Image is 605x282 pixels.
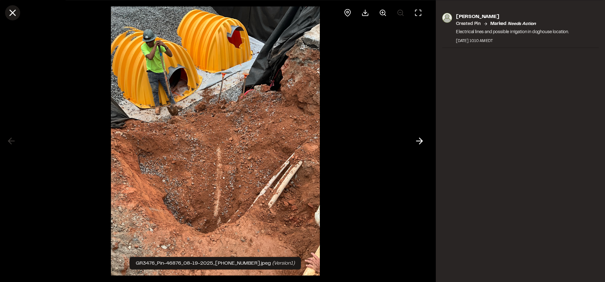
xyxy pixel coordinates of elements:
[375,5,390,20] button: Zoom in
[456,13,569,20] p: [PERSON_NAME]
[508,22,536,26] em: needs action
[456,28,569,35] p: Electrical lines and possible irrigation in doghouse location.
[442,13,452,23] img: photo
[412,134,427,149] button: Next photo
[490,20,536,27] p: Marked
[5,5,20,20] button: Close modal
[340,5,355,20] div: View pin on map
[456,38,569,44] div: [DATE] 10:10 AM EDT
[411,5,426,20] button: Toggle Fullscreen
[456,20,481,27] p: Created Pin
